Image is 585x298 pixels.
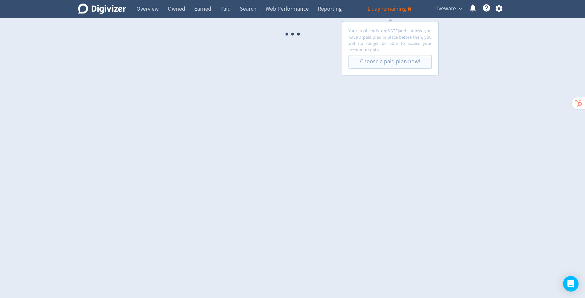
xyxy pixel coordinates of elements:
span: · [290,18,296,51]
button: Liveware [432,4,464,14]
span: expand_more [458,6,463,12]
span: · [284,18,290,51]
div: Open Intercom Messenger [563,276,579,292]
button: Choose a paid plan now! [348,55,432,69]
span: 1 day remaining [367,5,406,13]
span: Liveware [434,4,456,14]
p: Your trial ends on [DATE] and, unless you have a paid plan in place before then, you will no long... [348,28,432,53]
a: Choose a paid plan now! [360,58,420,66]
span: · [296,18,301,51]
